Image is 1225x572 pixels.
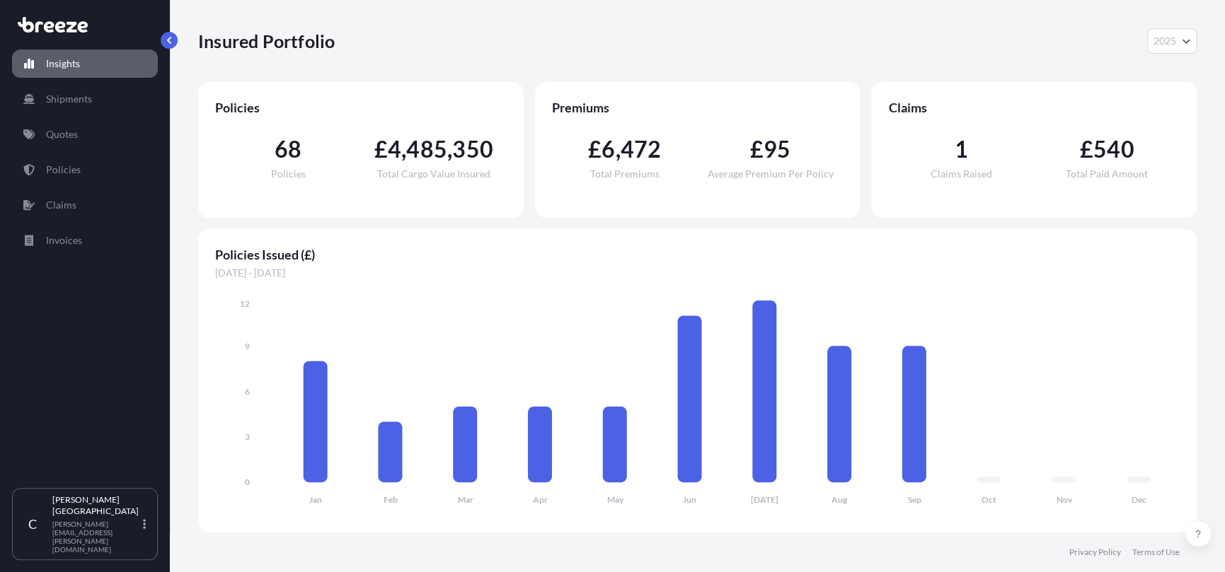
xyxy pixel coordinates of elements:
[309,494,322,505] tspan: Jan
[832,494,848,505] tspan: Aug
[240,298,250,309] tspan: 12
[621,138,662,160] span: 472
[1093,138,1134,160] span: 540
[1147,28,1197,54] button: Year Selector
[907,494,921,505] tspan: Sep
[215,266,1180,280] span: [DATE] - [DATE]
[12,191,158,219] a: Claims
[377,169,490,179] span: Total Cargo Value Insured
[52,520,140,554] p: [PERSON_NAME][EMAIL_ADDRESS][PERSON_NAME][DOMAIN_NAME]
[46,127,78,141] p: Quotes
[215,246,1180,263] span: Policies Issued (£)
[888,99,1180,116] span: Claims
[751,494,778,505] tspan: [DATE]
[198,30,335,52] p: Insured Portfolio
[447,138,452,160] span: ,
[52,494,140,517] p: [PERSON_NAME] [GEOGRAPHIC_DATA]
[615,138,620,160] span: ,
[931,169,992,179] span: Claims Raised
[12,85,158,113] a: Shipments
[215,99,507,116] span: Policies
[46,198,76,212] p: Claims
[552,99,844,116] span: Premiums
[275,138,301,160] span: 68
[602,138,615,160] span: 6
[46,163,81,177] p: Policies
[955,138,968,160] span: 1
[982,494,996,505] tspan: Oct
[245,431,250,442] tspan: 3
[683,494,696,505] tspan: Jun
[1132,547,1180,558] a: Terms of Use
[12,49,158,78] a: Insights
[588,138,602,160] span: £
[12,226,158,255] a: Invoices
[46,57,80,71] p: Insights
[457,494,473,505] tspan: Mar
[1066,169,1148,179] span: Total Paid Amount
[28,517,37,531] span: C
[12,156,158,184] a: Policies
[245,386,250,397] tspan: 6
[1056,494,1072,505] tspan: Nov
[401,138,406,160] span: ,
[1080,138,1093,160] span: £
[12,120,158,148] a: Quotes
[764,138,790,160] span: 95
[707,169,833,179] span: Average Premium Per Policy
[533,494,548,505] tspan: Apr
[388,138,401,160] span: 4
[1154,34,1176,48] span: 2025
[374,138,388,160] span: £
[270,169,305,179] span: Policies
[46,233,82,247] p: Invoices
[606,494,623,505] tspan: May
[406,138,447,160] span: 485
[750,138,764,160] span: £
[1069,547,1121,558] a: Privacy Policy
[384,494,398,505] tspan: Feb
[452,138,493,160] span: 350
[46,92,92,106] p: Shipments
[245,477,250,487] tspan: 0
[590,169,660,179] span: Total Premiums
[245,341,250,351] tspan: 9
[1132,494,1146,505] tspan: Dec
